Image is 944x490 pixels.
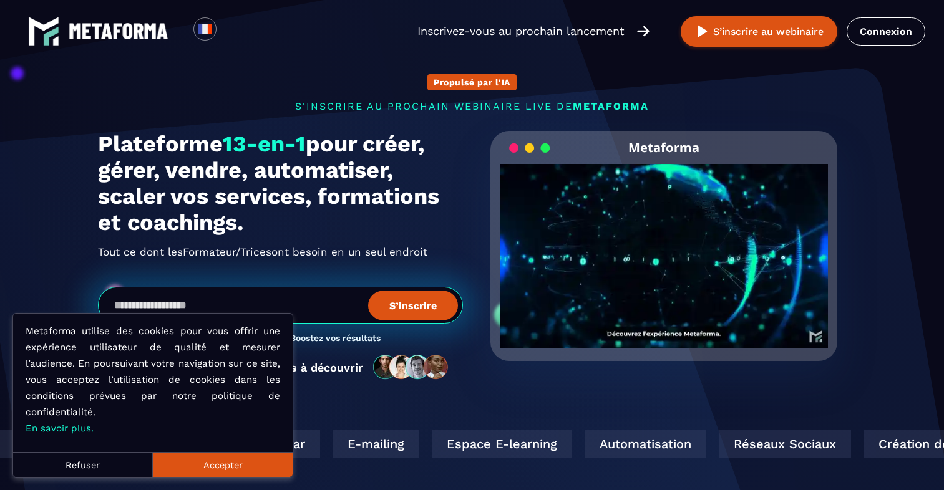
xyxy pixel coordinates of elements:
[573,100,649,112] span: METAFORMA
[183,242,271,262] span: Formateur/Trices
[227,24,236,39] input: Search for option
[223,131,306,157] span: 13-en-1
[98,242,463,262] h2: Tout ce dont les ont besoin en un seul endroit
[98,131,463,236] h1: Plateforme pour créer, gérer, vendre, automatiser, scaler vos services, formations et coachings.
[98,100,847,112] p: s'inscrire au prochain webinaire live de
[847,17,925,46] a: Connexion
[509,142,550,154] img: loading
[417,22,625,40] p: Inscrivez-vous au prochain lancement
[26,323,280,436] p: Metaforma utilise des cookies pour vous offrir une expérience utilisateur de qualité et mesurer l...
[581,430,703,458] div: Automatisation
[500,164,829,328] video: Your browser does not support the video tag.
[428,430,568,458] div: Espace E-learning
[26,423,94,434] a: En savoir plus.
[153,452,293,477] button: Accepter
[434,77,510,87] p: Propulsé par l'IA
[237,430,316,458] div: Webinar
[628,131,699,164] h2: Metaforma
[28,16,59,47] img: logo
[290,333,381,345] h3: Boostez vos résultats
[217,17,247,45] div: Search for option
[69,23,168,39] img: logo
[329,430,416,458] div: E-mailing
[369,354,453,380] img: community-people
[637,24,650,38] img: arrow-right
[13,452,153,477] button: Refuser
[681,16,837,47] button: S’inscrire au webinaire
[694,24,710,39] img: play
[197,21,213,37] img: fr
[715,430,847,458] div: Réseaux Sociaux
[368,291,458,320] button: S’inscrire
